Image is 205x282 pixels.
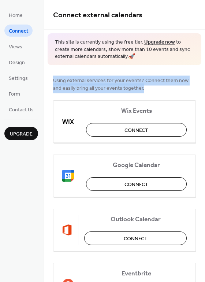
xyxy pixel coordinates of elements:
[4,103,38,115] a: Contact Us
[53,77,196,92] span: Using external services for your events? Connect them now and easily bring all your events together.
[9,27,28,35] span: Connect
[62,224,72,236] img: outlook
[4,56,29,68] a: Design
[55,39,194,60] span: This site is currently using the free tier. to create more calendars, show more than 10 events an...
[86,177,187,191] button: Connect
[9,59,25,67] span: Design
[62,170,74,182] img: google
[4,88,25,100] a: Form
[4,9,27,21] a: Home
[9,90,20,98] span: Form
[9,106,34,114] span: Contact Us
[9,12,23,19] span: Home
[9,75,28,82] span: Settings
[84,215,187,223] span: Outlook Calendar
[84,231,187,245] button: Connect
[62,116,74,127] img: wix
[124,126,148,134] span: Connect
[53,8,142,22] span: Connect external calendars
[124,181,148,188] span: Connect
[4,127,38,140] button: Upgrade
[144,37,175,47] a: Upgrade now
[86,270,187,277] span: Eventbrite
[4,25,33,37] a: Connect
[9,43,22,51] span: Views
[4,40,27,52] a: Views
[86,123,187,137] button: Connect
[86,107,187,115] span: Wix Events
[4,72,32,84] a: Settings
[10,130,33,138] span: Upgrade
[124,235,148,242] span: Connect
[86,161,187,169] span: Google Calendar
